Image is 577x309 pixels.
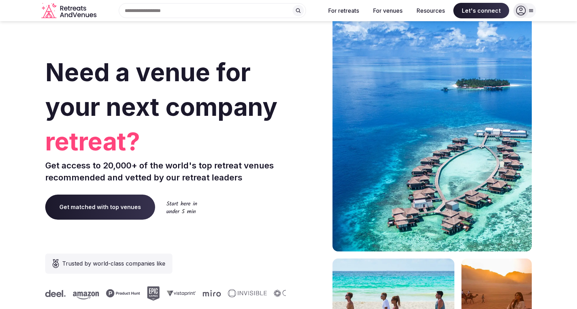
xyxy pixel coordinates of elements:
svg: Deel company logo [41,290,62,297]
svg: Miro company logo [199,290,217,297]
a: Get matched with top venues [45,195,155,219]
span: Trusted by world-class companies like [62,259,165,268]
span: Need a venue for your next company [45,57,277,122]
svg: Invisible company logo [224,289,263,298]
button: Resources [411,3,451,18]
button: For retreats [323,3,365,18]
p: Get access to 20,000+ of the world's top retreat venues recommended and vetted by our retreat lea... [45,160,286,183]
span: Let's connect [453,3,509,18]
img: Start here in under 5 min [166,201,197,213]
svg: Vistaprint company logo [163,290,192,296]
svg: Retreats and Venues company logo [41,3,98,19]
a: Visit the homepage [41,3,98,19]
svg: Epic Games company logo [143,286,156,301]
button: For venues [367,3,408,18]
span: retreat? [45,124,286,159]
